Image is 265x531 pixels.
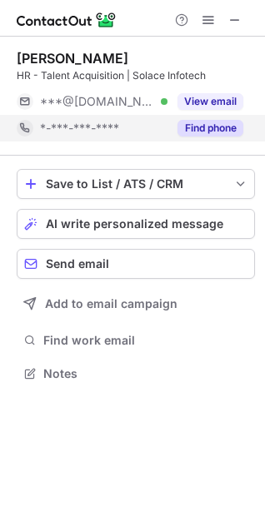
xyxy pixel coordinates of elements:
[17,362,255,385] button: Notes
[46,177,226,191] div: Save to List / ATS / CRM
[17,329,255,352] button: Find work email
[17,68,255,83] div: HR - Talent Acquisition | Solace Infotech
[40,94,155,109] span: ***@[DOMAIN_NAME]
[17,209,255,239] button: AI write personalized message
[17,50,128,67] div: [PERSON_NAME]
[177,120,243,136] button: Reveal Button
[17,249,255,279] button: Send email
[43,366,248,381] span: Notes
[43,333,248,348] span: Find work email
[46,217,223,231] span: AI write personalized message
[46,257,109,270] span: Send email
[17,10,117,30] img: ContactOut v5.3.10
[17,169,255,199] button: save-profile-one-click
[17,289,255,319] button: Add to email campaign
[177,93,243,110] button: Reveal Button
[45,297,177,310] span: Add to email campaign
